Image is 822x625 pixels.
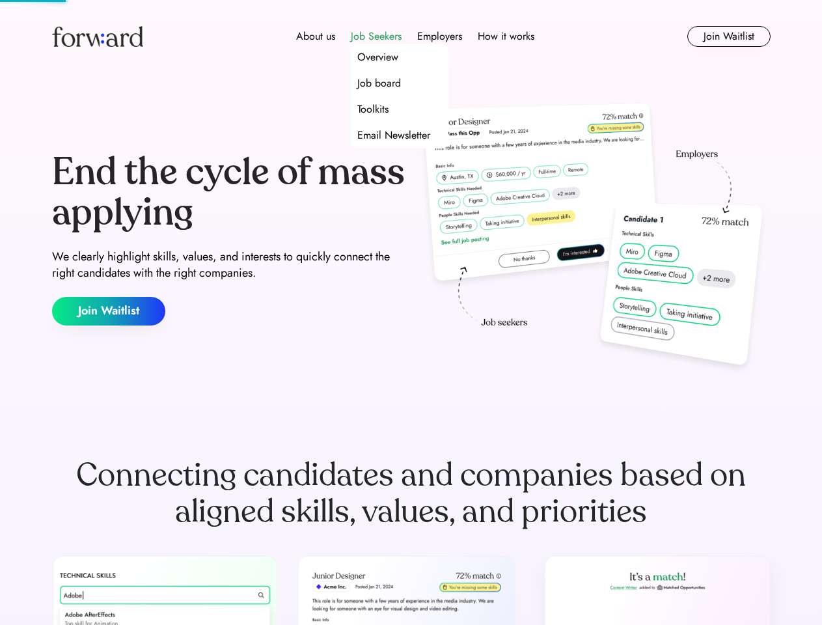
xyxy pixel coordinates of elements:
[357,128,430,143] div: Email Newsletter
[52,26,143,47] img: Forward logo
[52,249,406,281] div: We clearly highlight skills, values, and interests to quickly connect the right candidates with t...
[351,29,402,44] div: Job Seekers
[478,29,534,44] div: How it works
[357,49,398,65] div: Overview
[687,26,771,47] button: Join Waitlist
[417,29,462,44] div: Employers
[296,29,335,44] div: About us
[52,297,165,326] button: Join Waitlist
[52,457,771,530] div: Connecting candidates and companies based on aligned skills, values, and priorities
[357,76,401,91] div: Job board
[417,99,771,379] img: hero-image.png
[357,102,389,117] div: Toolkits
[52,152,406,232] div: End the cycle of mass applying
